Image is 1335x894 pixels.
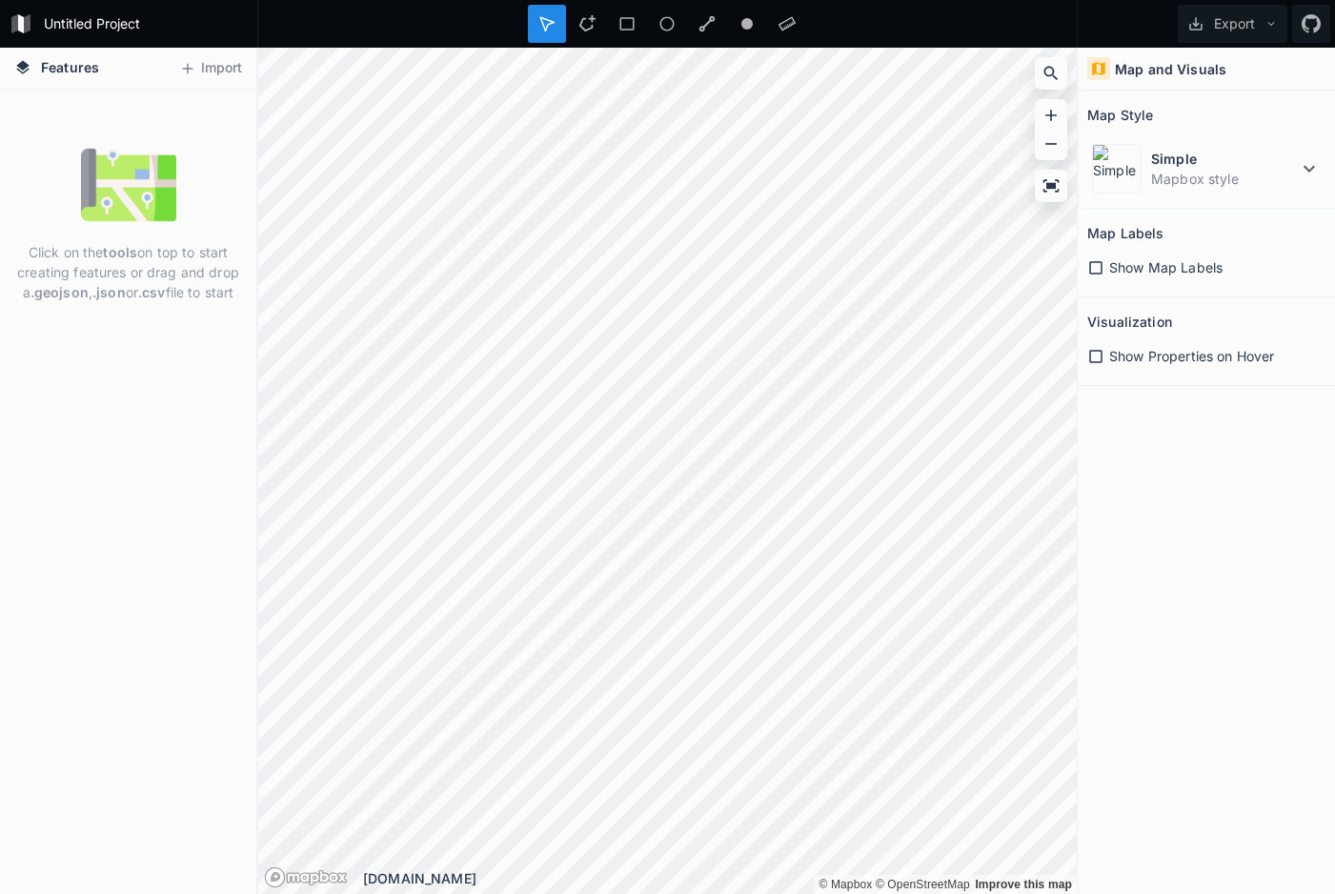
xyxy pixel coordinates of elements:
[1087,100,1153,130] h2: Map Style
[1109,346,1274,366] span: Show Properties on Hover
[1087,307,1172,336] h2: Visualization
[1151,169,1298,189] dd: Mapbox style
[876,878,970,891] a: OpenStreetMap
[1178,5,1287,43] button: Export
[30,284,89,300] strong: .geojson
[170,53,252,84] button: Import
[41,57,99,77] span: Features
[1115,59,1226,79] h4: Map and Visuals
[1087,218,1163,248] h2: Map Labels
[975,878,1072,891] a: Map feedback
[264,866,348,888] a: Mapbox logo
[103,244,137,260] strong: tools
[81,137,176,233] img: empty
[363,868,1077,888] div: [DOMAIN_NAME]
[1092,144,1142,193] img: Simple
[819,878,872,891] a: Mapbox
[1109,257,1223,277] span: Show Map Labels
[138,284,166,300] strong: .csv
[92,284,126,300] strong: .json
[14,242,242,302] p: Click on the on top to start creating features or drag and drop a , or file to start
[1151,149,1298,169] dt: Simple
